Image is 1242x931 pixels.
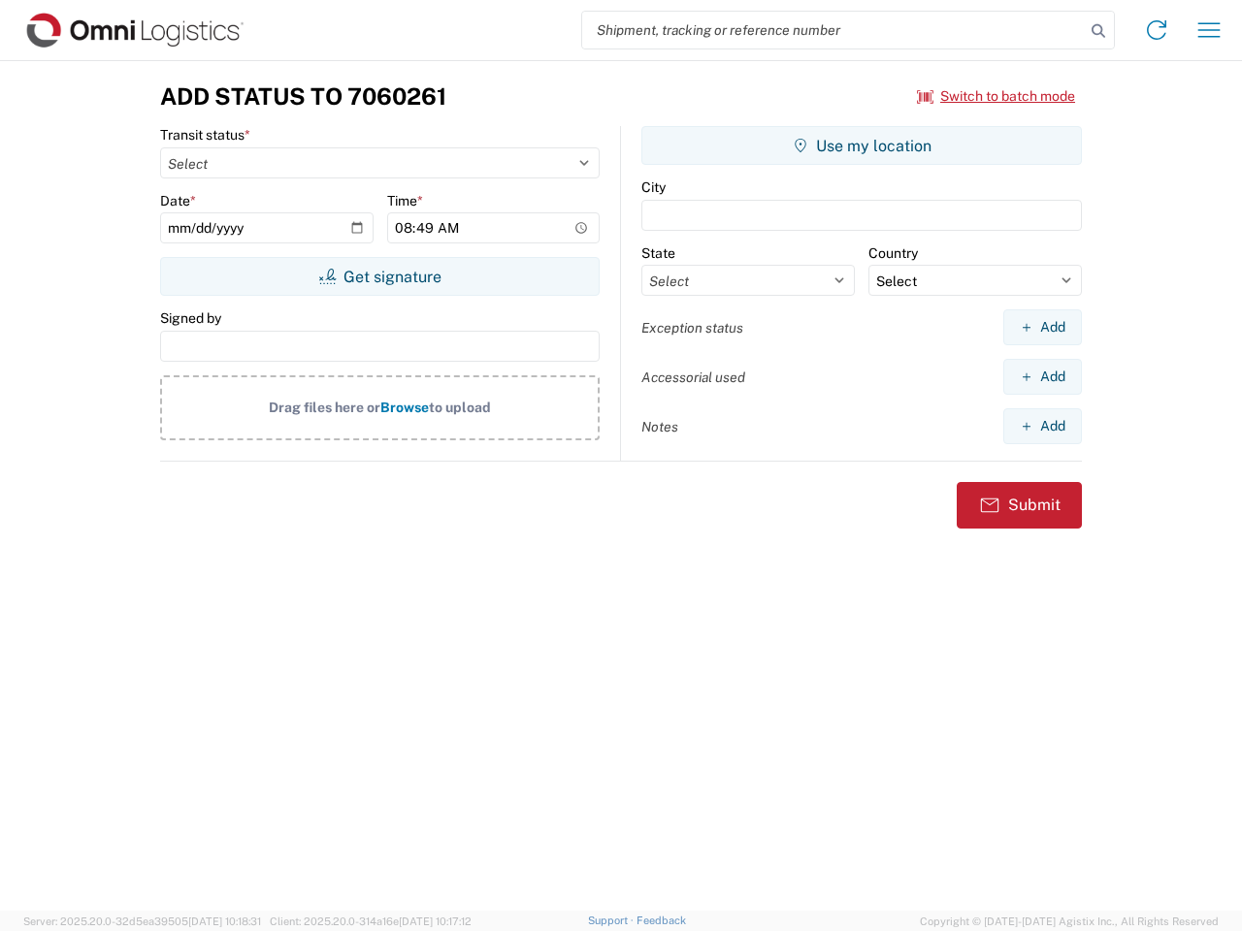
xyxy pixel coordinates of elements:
[160,82,446,111] h3: Add Status to 7060261
[641,319,743,337] label: Exception status
[957,482,1082,529] button: Submit
[429,400,491,415] span: to upload
[23,915,261,927] span: Server: 2025.20.0-32d5ea39505
[868,244,918,262] label: Country
[641,418,678,435] label: Notes
[160,309,221,327] label: Signed by
[920,913,1219,930] span: Copyright © [DATE]-[DATE] Agistix Inc., All Rights Reserved
[637,915,686,926] a: Feedback
[641,126,1082,165] button: Use my location
[641,178,666,196] label: City
[270,915,472,927] span: Client: 2025.20.0-314a16e
[1003,309,1082,345] button: Add
[269,400,380,415] span: Drag files here or
[399,915,472,927] span: [DATE] 10:17:12
[641,244,675,262] label: State
[582,12,1085,48] input: Shipment, tracking or reference number
[588,915,637,926] a: Support
[160,192,196,209] label: Date
[160,257,600,296] button: Get signature
[160,126,250,144] label: Transit status
[641,369,745,386] label: Accessorial used
[1003,408,1082,444] button: Add
[917,80,1075,112] button: Switch to batch mode
[387,192,423,209] label: Time
[188,915,261,927] span: [DATE] 10:18:31
[1003,359,1082,395] button: Add
[380,400,429,415] span: Browse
